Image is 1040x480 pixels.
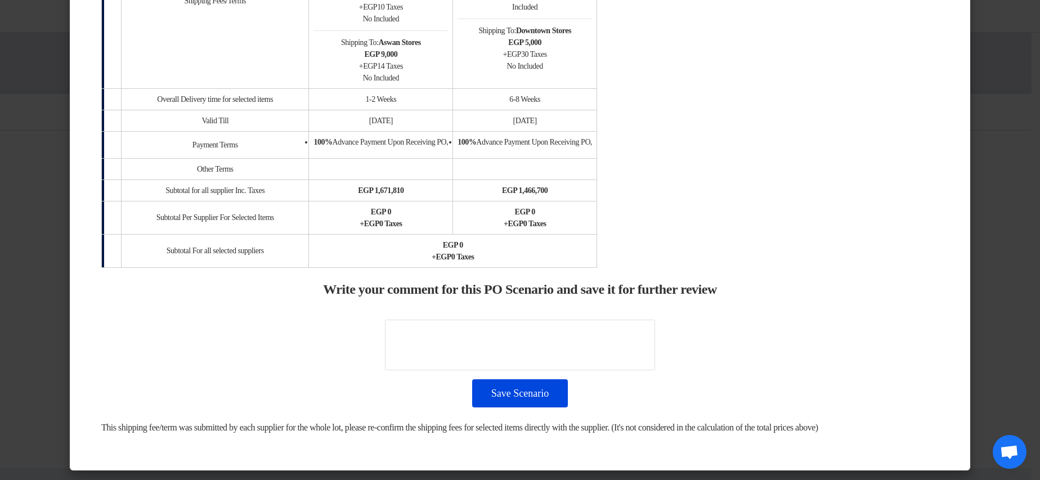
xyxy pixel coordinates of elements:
td: Subtotal for all supplier Inc. Taxes [122,180,309,201]
td: [DATE] [309,110,453,131]
div: Included [458,1,592,13]
span: egp [507,50,521,59]
td: Subtotal For all selected suppliers [122,234,309,267]
span: egp [364,219,379,228]
h2: Write your comment for this PO Scenario and save it for further review [323,281,717,297]
b: egp 0 [371,208,391,216]
span: Advance Payment Upon Receiving PO, [458,138,592,146]
b: egp 0 [443,241,463,249]
td: Payment Terms [122,131,309,158]
b: Aswan Stores [378,38,420,47]
b: egp 5,000 [508,38,541,47]
strong: 100% [458,138,476,146]
button: Save Scenario [472,379,568,407]
td: [DATE] [453,110,597,131]
div: + 14 Taxes [313,60,448,72]
strong: 100% [313,138,332,146]
span: egp [363,62,377,70]
div: No Included [313,72,448,84]
td: 1-2 Weeks [309,88,453,110]
div: + 10 Taxes [313,1,448,13]
td: Subtotal Per Supplier For Selected Items [122,201,309,234]
td: Overall Delivery time for selected items [122,88,309,110]
td: Other Terms [122,158,309,180]
b: + 0 Taxes [432,253,474,261]
b: Downtown Stores [516,26,571,35]
b: + 0 Taxes [360,219,402,228]
div: No Included [458,60,592,72]
b: egp 1,466,700 [502,186,548,195]
span: Advance Payment Upon Receiving PO, [313,138,448,146]
span: egp [508,219,523,228]
div: + 30 Taxes [458,48,592,60]
b: + 0 Taxes [504,219,546,228]
td: 6-8 Weeks [453,88,597,110]
a: Open chat [993,435,1026,469]
b: egp 1,671,810 [358,186,404,195]
td: Valid Till [122,110,309,131]
span: egp [363,3,377,11]
span: egp [436,253,451,261]
b: egp 9,000 [365,50,398,59]
b: egp 0 [515,208,535,216]
div: No Included [313,13,448,25]
div: This shipping fee/term was submitted by each supplier for the whole lot, please re-confirm the sh... [101,421,939,434]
